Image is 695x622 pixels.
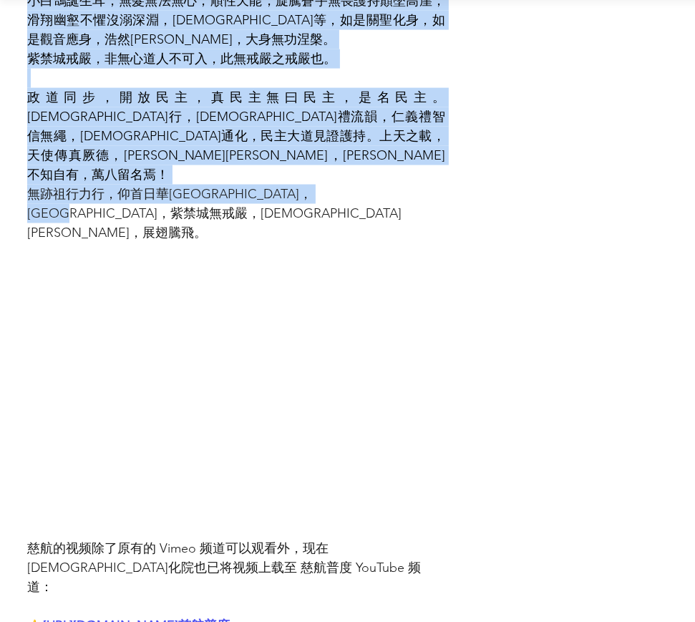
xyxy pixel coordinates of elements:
span: 無跡祖行力行，仰首日華[GEOGRAPHIC_DATA]，[GEOGRAPHIC_DATA]，紫禁城無戒嚴，[DEMOGRAPHIC_DATA][PERSON_NAME]，展翅騰飛。 [27,186,402,240]
span: 政道同步，開放民主，真民主無曰民主，是名民主。[DEMOGRAPHIC_DATA]行，[DEMOGRAPHIC_DATA]禮流韻，仁義禮智信無繩，[DEMOGRAPHIC_DATA]通化，民主大... [27,89,445,183]
span: 慈航的视频除了原有的 Vimeo 频道可以观看外，现在[DEMOGRAPHIC_DATA]化院也已将视频上载至 慈航普度 YouTube 频道： [27,541,421,596]
span: 紫禁城戒嚴，非無心道人不可入，此無戒嚴之戒嚴也。 [27,51,336,67]
iframe: remote content [27,266,445,501]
